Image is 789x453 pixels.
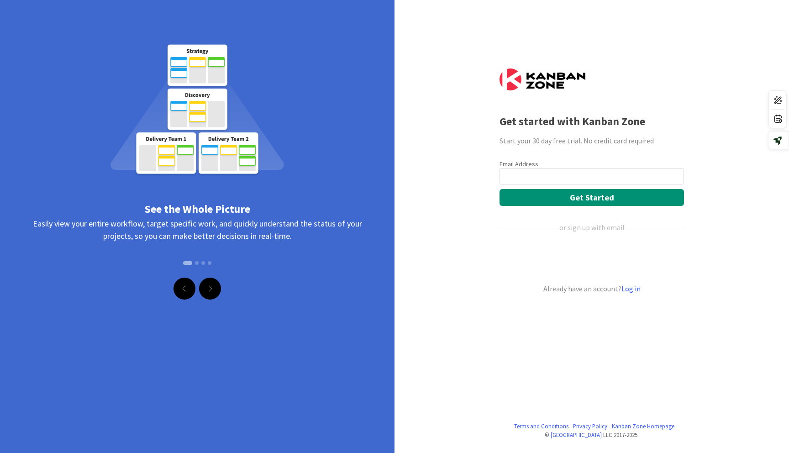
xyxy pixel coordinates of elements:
[208,257,211,269] button: Slide 4
[500,114,645,128] b: Get started with Kanban Zone
[500,160,538,168] label: Email Address
[559,222,625,233] div: or sign up with email
[612,422,674,431] a: Kanban Zone Homepage
[514,422,568,431] a: Terms and Conditions
[183,261,192,265] button: Slide 1
[551,431,602,438] a: [GEOGRAPHIC_DATA]
[500,431,684,439] div: © LLC 2017- 2025 .
[201,257,205,269] button: Slide 3
[32,217,363,277] div: Easily view your entire workflow, target specific work, and quickly understand the status of your...
[573,422,607,431] a: Privacy Policy
[500,189,684,206] button: Get Started
[32,201,363,217] div: See the Whole Picture
[500,68,585,90] img: Kanban Zone
[495,248,687,268] iframe: Sign in with Google Button
[195,257,199,269] button: Slide 2
[500,283,684,294] div: Already have an account?
[500,135,684,146] div: Start your 30 day free trial. No credit card required
[621,284,641,293] a: Log in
